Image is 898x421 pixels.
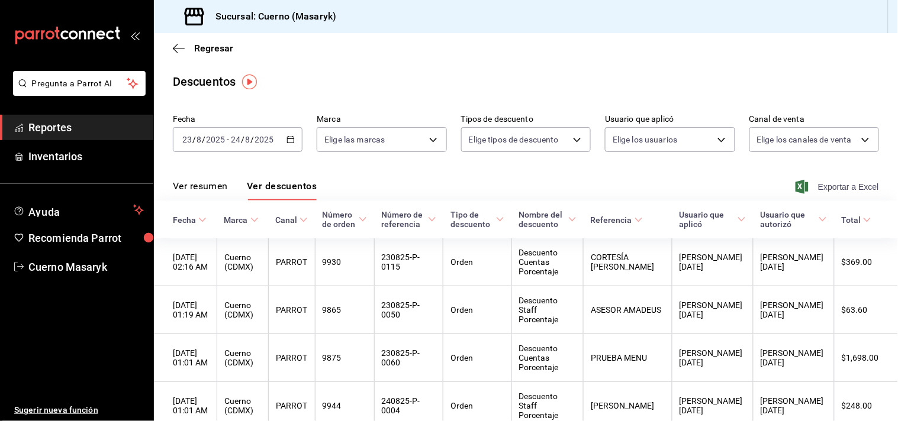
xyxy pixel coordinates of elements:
button: Ver descuentos [247,180,317,200]
label: Marca [317,115,446,124]
input: -- [196,135,202,144]
span: Total [841,215,871,225]
button: Ver resumen [173,180,228,200]
th: Cuerno (CDMX) [217,238,269,286]
span: Recomienda Parrot [28,230,144,246]
th: Descuento Cuentas Porcentaje [511,238,584,286]
th: Descuento Cuentas Porcentaje [511,334,584,382]
th: PRUEBA MENU [584,334,672,382]
input: ---- [205,135,226,144]
th: Orden [443,238,511,286]
span: Nombre del descuento [519,210,577,229]
span: Elige tipos de descuento [469,134,559,145]
input: -- [182,135,192,144]
span: - [227,135,229,144]
input: ---- [255,135,275,144]
th: CORTESÍA [PERSON_NAME] [584,238,672,286]
span: Cuerno Masaryk [28,259,144,275]
th: $63.60 [834,286,898,334]
a: Pregunta a Parrot AI [8,86,146,98]
span: Usuario que aplicó [680,210,746,229]
span: Canal [275,215,308,225]
h3: Sucursal: Cuerno (Masaryk) [206,9,336,24]
span: Elige las marcas [324,134,385,145]
th: [PERSON_NAME][DATE] [672,286,754,334]
span: Elige los usuarios [613,134,677,145]
label: Usuario que aplicó [605,115,735,124]
span: Fecha [173,215,207,225]
span: Tipo de descuento [450,210,504,229]
th: $369.00 [834,238,898,286]
th: $1,698.00 [834,334,898,382]
span: / [202,135,205,144]
div: Descuentos [173,73,236,90]
span: Ayuda [28,203,128,217]
span: Sugerir nueva función [14,404,144,416]
th: [PERSON_NAME][DATE] [672,238,754,286]
th: 230825-P-0060 [374,334,443,382]
button: Pregunta a Parrot AI [13,71,146,96]
th: Descuento Staff Porcentaje [511,286,584,334]
th: [DATE] 01:19 AM [154,286,217,334]
th: Orden [443,334,511,382]
th: Cuerno (CDMX) [217,334,269,382]
span: Regresar [194,43,233,54]
th: 9875 [315,334,374,382]
th: [PERSON_NAME][DATE] [753,286,834,334]
span: Referencia [591,215,643,225]
span: Elige los canales de venta [757,134,852,145]
button: Regresar [173,43,233,54]
span: / [251,135,255,144]
label: Canal de venta [749,115,879,124]
span: Número de orden [322,210,367,229]
th: PARROT [268,238,315,286]
th: [PERSON_NAME][DATE] [753,334,834,382]
input: -- [245,135,251,144]
span: Pregunta a Parrot AI [32,77,127,90]
button: open_drawer_menu [130,31,140,40]
th: PARROT [268,286,315,334]
th: 230825-P-0050 [374,286,443,334]
th: [PERSON_NAME][DATE] [753,238,834,286]
th: ASESOR AMADEUS [584,286,672,334]
button: Exportar a Excel [798,180,879,194]
th: [DATE] 02:16 AM [154,238,217,286]
th: 230825-P-0115 [374,238,443,286]
span: Inventarios [28,148,144,164]
th: PARROT [268,334,315,382]
span: Usuario que autorizó [760,210,827,229]
th: 9930 [315,238,374,286]
th: 9865 [315,286,374,334]
label: Fecha [173,115,302,124]
th: [DATE] 01:01 AM [154,334,217,382]
input: -- [230,135,241,144]
span: Número de referencia [381,210,436,229]
span: Reportes [28,119,144,135]
th: Cuerno (CDMX) [217,286,269,334]
th: Orden [443,286,511,334]
span: / [192,135,196,144]
span: / [241,135,244,144]
label: Tipos de descuento [461,115,591,124]
th: [PERSON_NAME][DATE] [672,334,754,382]
div: navigation tabs [173,180,317,200]
span: Marca [224,215,259,225]
img: Tooltip marker [242,75,257,89]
